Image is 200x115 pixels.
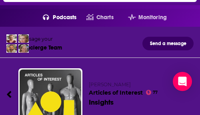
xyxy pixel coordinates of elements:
[89,98,114,107] div: Insights
[142,37,194,50] button: Send a message
[6,34,17,43] img: Sydney Profile
[96,12,114,23] span: Charts
[20,36,62,42] div: Message your
[118,11,167,24] button: open menu
[89,81,131,87] span: [PERSON_NAME]
[6,44,17,53] img: Jon Profile
[33,11,77,24] button: open menu
[18,44,29,53] img: Barbara Profile
[153,91,158,94] span: 77
[77,11,114,24] a: Charts
[18,34,29,43] img: Jules Profile
[20,44,62,51] div: Concierge Team
[173,72,192,91] div: Open Intercom Messenger
[138,12,167,23] span: Monitoring
[89,81,194,96] h2: Articles of Interest
[53,12,76,23] span: Podcasts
